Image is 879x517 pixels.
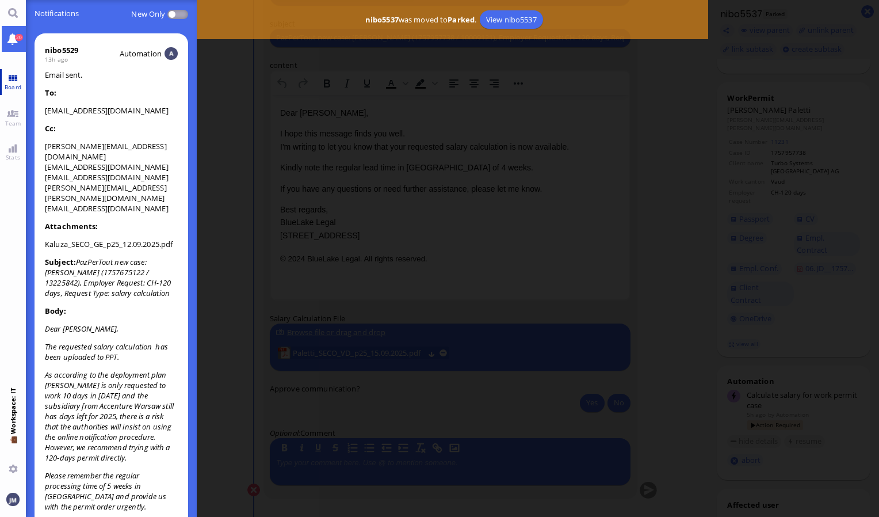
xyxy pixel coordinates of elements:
[45,183,178,203] li: [PERSON_NAME][EMAIL_ADDRESS][PERSON_NAME][DOMAIN_NAME]
[2,119,24,127] span: Team
[9,434,17,460] span: 💼 Workspace: IT
[9,32,350,58] p: I hope this message finds you well. I'm writing to let you know that your requested salary calcul...
[45,341,178,362] p: The requested salary calculation has been uploaded to PPT.
[9,12,350,171] body: Rich Text Area. Press ALT-0 for help.
[45,141,178,162] li: [PERSON_NAME][EMAIL_ADDRESS][DOMAIN_NAME]
[166,1,188,27] p-inputswitch: Disabled
[45,257,171,298] i: PazPerTout new case: [PERSON_NAME] (1757675122 / 13225842), Employer Request: CH-120 days, Reques...
[15,34,23,41] span: 20
[131,1,165,27] label: New only
[45,55,68,63] span: 13h ago
[365,14,399,25] b: nibo5537
[45,162,178,172] li: [EMAIL_ADDRESS][DOMAIN_NAME]
[448,14,475,25] b: Parked
[45,203,178,214] li: [EMAIL_ADDRESS][DOMAIN_NAME]
[9,66,350,79] p: Kindly note the regular lead time in [GEOGRAPHIC_DATA] of 4 weeks.
[45,105,178,116] li: [EMAIL_ADDRESS][DOMAIN_NAME]
[45,306,66,316] strong: Body:
[120,48,162,59] span: automation@bluelakelegal.com
[45,239,178,249] li: Kaluza_SECO_GE_p25_12.09.2025.pdf
[362,14,480,25] span: was moved to .
[35,1,188,27] span: Notifications
[45,470,178,512] p: Please remember the regular processing time of 5 weeks in [GEOGRAPHIC_DATA] and provide us with t...
[9,12,350,24] p: Dear [PERSON_NAME],
[9,88,350,100] p: If you have any questions or need further assistance, please let me know.
[9,108,350,147] p: Best regards, BlueLake Legal [STREET_ADDRESS]
[45,370,178,463] p: As according to the deployment plan [PERSON_NAME] is only requested to work 10 days in [DATE] and...
[45,257,76,267] strong: Subject:
[2,83,24,91] span: Board
[45,324,178,334] p: Dear [PERSON_NAME],
[480,10,543,29] a: View nibo5537
[165,47,177,60] img: Automation
[6,493,19,505] img: You
[9,159,156,168] small: © 2024 BlueLake Legal. All rights reserved.
[45,172,178,183] li: [EMAIL_ADDRESS][DOMAIN_NAME]
[3,153,23,161] span: Stats
[45,123,56,134] strong: Cc:
[45,221,98,231] strong: Attachments:
[45,45,78,55] div: nibo5529
[45,88,56,98] strong: To:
